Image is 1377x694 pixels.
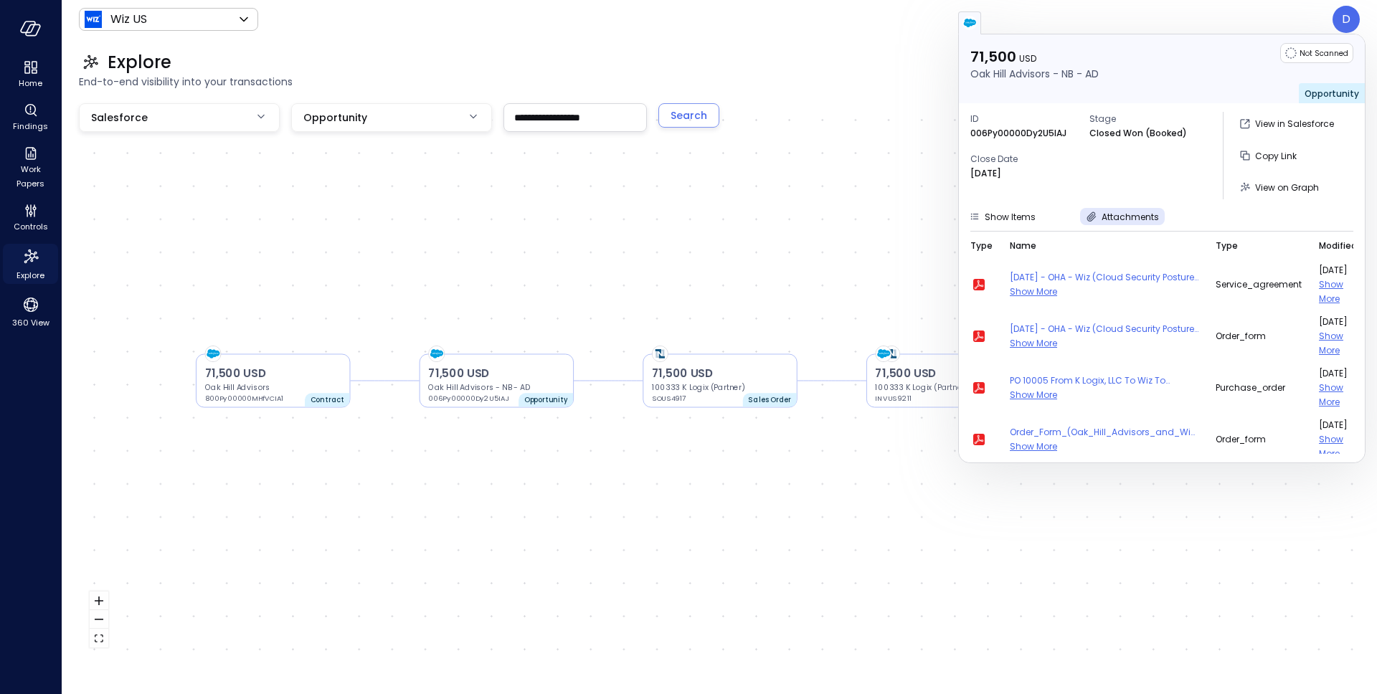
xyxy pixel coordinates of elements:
[1010,285,1057,298] span: Show More
[14,219,48,234] span: Controls
[1235,112,1340,136] button: View in Salesforce
[1019,52,1036,65] span: USD
[1216,239,1238,253] span: Type
[970,126,1066,141] p: 006Py00000Dy2U5IAJ
[205,393,288,404] p: 800Py00000MHfVCIA1
[205,346,220,361] img: salesforce
[1089,126,1187,141] p: Closed Won (Booked)
[303,110,367,125] span: Opportunity
[875,382,1011,393] p: 100333 K Logix (Partner)
[1080,208,1165,225] button: Attachments
[1280,43,1353,63] div: Not Scanned
[1319,315,1357,329] span: [DATE]
[970,66,1099,82] p: Oak Hill Advisors - NB - AD
[3,201,58,235] div: Controls
[79,74,1360,90] span: End-to-end visibility into your transactions
[652,393,734,404] p: SOUS4917
[1089,112,1197,126] span: Stage
[91,110,148,125] span: Salesforce
[875,393,957,404] p: INVUS9211
[970,239,993,253] span: Type
[524,394,568,405] p: Opportunity
[429,346,444,361] img: salesforce
[1255,117,1334,131] p: View in Salesforce
[653,346,668,361] img: netsuite
[970,112,1078,126] span: ID
[108,51,171,74] span: Explore
[19,76,42,90] span: Home
[1333,6,1360,33] div: Dudu
[3,57,58,92] div: Home
[985,211,1036,223] span: Show Items
[428,393,511,404] p: 006Py00000Dy2U5IAJ
[85,11,102,28] img: Icon
[1319,418,1357,432] span: [DATE]
[1010,374,1198,388] a: PO 10005 from K logix, LLC to Wiz to [GEOGRAPHIC_DATA] Advisors
[1216,432,1302,447] span: order_form
[652,382,788,393] p: 100333 K Logix (Partner)
[13,119,48,133] span: Findings
[1255,181,1319,194] span: View on Graph
[1010,389,1057,401] span: Show More
[1216,381,1302,395] span: purchase_order
[970,152,1078,166] span: Close Date
[1319,263,1357,277] span: [DATE]
[90,591,108,610] button: zoom in
[1319,330,1343,356] span: Show More
[1010,270,1198,285] a: [DATE] - OHA - Wiz (Cloud Security Posture Management)(Subscription Agreement) - OHA Executed (1)
[428,382,564,393] p: Oak Hill Advisors - NB - AD
[3,293,58,331] div: 360 View
[963,208,1041,225] button: Show Items
[884,346,899,361] img: netsuite
[3,100,58,135] div: Findings
[1010,337,1057,349] span: Show More
[1319,433,1343,460] span: Show More
[876,346,891,361] img: salesforce
[962,16,977,30] img: salesforce
[1305,87,1359,100] span: Opportunity
[652,366,788,382] p: 71,500 USD
[311,394,344,405] p: Contract
[9,162,52,191] span: Work Papers
[1102,211,1159,223] span: Attachments
[1010,322,1198,336] a: [DATE] - OHA - Wiz (Cloud Security Posture Management)(Quote) - OHA Executed (1)
[16,268,44,282] span: Explore
[1010,239,1036,253] span: Name
[205,366,341,382] p: 71,500 USD
[90,591,108,647] div: React Flow controls
[1235,175,1325,199] button: View on Graph
[658,103,719,128] button: Search
[1319,366,1357,381] span: [DATE]
[205,382,341,393] p: Oak Hill Advisors
[1010,440,1057,452] span: Show More
[1255,150,1297,162] span: Copy Link
[970,166,1001,181] p: [DATE]
[1010,425,1198,439] a: Order_Form_(Oak_Hill_Advisors_and_Wiz) (1)
[1319,278,1343,305] span: Show More
[1342,11,1350,28] p: D
[748,394,791,405] p: Sales Order
[875,366,1011,382] p: 71,500 USD
[3,143,58,192] div: Work Papers
[671,107,707,125] div: Search
[3,244,58,284] div: Explore
[110,11,147,28] p: Wiz US
[1216,277,1302,292] span: service_agreement
[90,610,108,629] button: zoom out
[970,47,1099,66] p: 71,500
[1216,329,1302,343] span: order_form
[1319,239,1357,253] span: Modified
[428,366,564,382] p: 71,500 USD
[1319,381,1343,408] span: Show More
[12,315,49,330] span: 360 View
[1235,143,1302,168] button: Copy Link
[90,629,108,647] button: fit view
